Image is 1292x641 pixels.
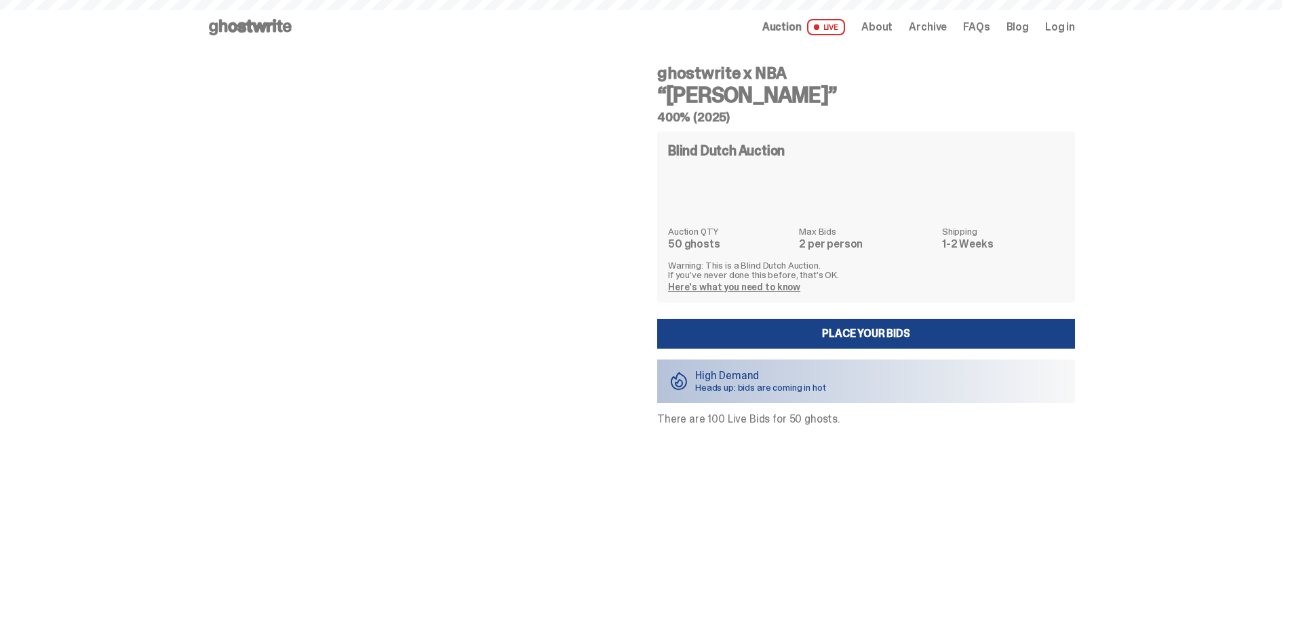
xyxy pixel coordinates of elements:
dt: Shipping [942,227,1064,236]
a: Archive [909,22,947,33]
h4: Blind Dutch Auction [668,144,785,157]
span: LIVE [807,19,846,35]
h4: ghostwrite x NBA [657,65,1075,81]
span: Auction [762,22,802,33]
a: Blog [1006,22,1029,33]
a: About [861,22,893,33]
p: Warning: This is a Blind Dutch Auction. If you’ve never done this before, that’s OK. [668,260,1064,279]
h5: 400% (2025) [657,111,1075,123]
a: FAQs [963,22,990,33]
dt: Auction QTY [668,227,791,236]
a: Here's what you need to know [668,281,800,293]
a: Log in [1045,22,1075,33]
p: There are 100 Live Bids for 50 ghosts. [657,414,1075,425]
a: Place your Bids [657,319,1075,349]
a: Auction LIVE [762,19,845,35]
dt: Max Bids [799,227,934,236]
dd: 1-2 Weeks [942,239,1064,250]
h3: “[PERSON_NAME]” [657,84,1075,106]
p: Heads up: bids are coming in hot [695,383,826,392]
dd: 50 ghosts [668,239,791,250]
dd: 2 per person [799,239,934,250]
p: High Demand [695,370,826,381]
